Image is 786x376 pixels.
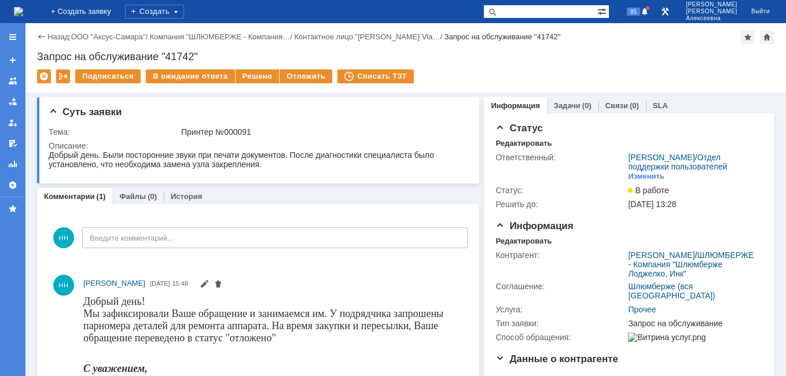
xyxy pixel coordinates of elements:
span: Удалить [214,281,223,290]
a: Перейти на домашнюю страницу [14,7,23,16]
div: / [628,153,758,171]
a: Назад [47,32,69,41]
div: Тема: [49,127,179,137]
div: Ответственный: [495,153,626,162]
div: Соглашение: [495,282,626,291]
a: Информация [491,101,539,110]
span: Статус [495,123,542,134]
a: Контактное лицо "[PERSON_NAME] Vla… [294,32,440,41]
div: Решить до: [495,200,626,209]
img: Витрина услуг.png [628,333,706,342]
div: Редактировать [495,139,552,148]
a: Файлы [119,192,146,201]
div: / [294,32,444,41]
div: Редактировать [495,237,552,246]
a: Компания "ШЛЮМБЕРЖЕ - Компания… [150,32,291,41]
a: [PERSON_NAME] [628,250,695,260]
div: / [71,32,150,41]
div: Удалить [37,69,51,83]
div: Создать [125,5,184,19]
a: Задачи [554,101,581,110]
a: [PERSON_NAME] [628,153,695,162]
a: Мои согласования [3,134,22,153]
a: Создать заявку [3,51,22,69]
span: Суть заявки [49,106,122,117]
a: [PERSON_NAME] [83,278,145,289]
div: Изменить [628,172,664,181]
span: [DATE] 13:28 [628,200,676,209]
span: НН [53,227,74,248]
div: Описание: [49,141,466,150]
span: Расширенный поиск [597,5,609,16]
div: Контрагент: [495,250,626,260]
div: (0) [582,101,592,110]
a: [EMAIL_ADDRESS][DOMAIN_NAME] [33,93,212,102]
span: Алексеевна [686,15,737,22]
div: (0) [630,101,639,110]
div: Способ обращения: [495,333,626,342]
div: | [69,32,71,40]
a: История [171,192,202,201]
a: ООО "Аксус-Самара" [71,32,146,41]
span: В работе [628,186,669,195]
a: Прочее [628,305,656,314]
div: Услуга: [495,305,626,314]
img: logo [14,7,23,16]
span: Редактировать [200,281,209,290]
a: ШЛЮМБЕРЖЕ - Компания "Шлюмберже Лоджелко, Инк" [628,250,754,278]
a: Комментарии [44,192,95,201]
div: / [150,32,295,41]
a: SLA [653,101,668,110]
span: [PERSON_NAME] [686,8,737,15]
a: Настройки [3,176,22,194]
div: Запрос на обслуживание "41742" [37,51,774,62]
strong: [EMAIL_ADDRESS][DOMAIN_NAME] [33,91,212,103]
span: [DATE] [150,280,170,287]
a: Шлюмберже (вся [GEOGRAPHIC_DATA]) [628,282,715,300]
div: Тип заявки: [495,319,626,328]
div: Запрос на обслуживание [628,319,758,328]
div: (1) [97,192,106,201]
div: Принтер №000091 [181,127,464,137]
a: Мои заявки [3,113,22,132]
div: Статус: [495,186,626,195]
a: Отдел поддержки пользователей [628,153,727,171]
span: [PERSON_NAME] [686,1,737,8]
div: (0) [148,192,157,201]
div: Работа с массовостью [56,69,70,83]
a: Заявки на командах [3,72,22,90]
div: / [628,250,758,278]
span: 85 [627,8,640,16]
a: Связи [605,101,628,110]
div: Запрос на обслуживание "41742" [445,32,561,41]
div: Добавить в избранное [741,30,755,44]
a: Отчеты [3,155,22,174]
span: [PERSON_NAME] [83,279,145,287]
a: Перейти в интерфейс администратора [658,5,672,19]
span: Информация [495,220,573,231]
a: Заявки в моей ответственности [3,93,22,111]
div: Сделать домашней страницей [760,30,774,44]
span: Данные о контрагенте [495,353,618,364]
span: 15:48 [172,280,189,287]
